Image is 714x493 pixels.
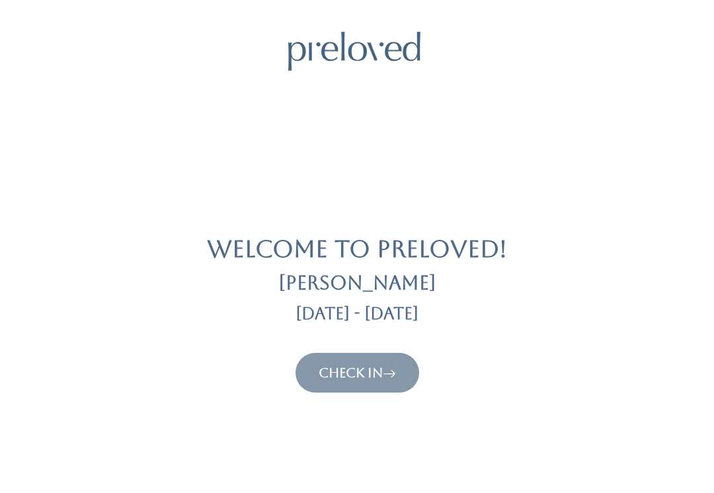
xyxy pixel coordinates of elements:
[278,273,436,294] h2: [PERSON_NAME]
[296,305,418,323] h3: [DATE] - [DATE]
[319,365,396,381] a: Check In
[207,236,507,262] h1: Welcome to Preloved!
[288,32,420,71] img: preloved logo
[296,353,419,393] button: Check In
